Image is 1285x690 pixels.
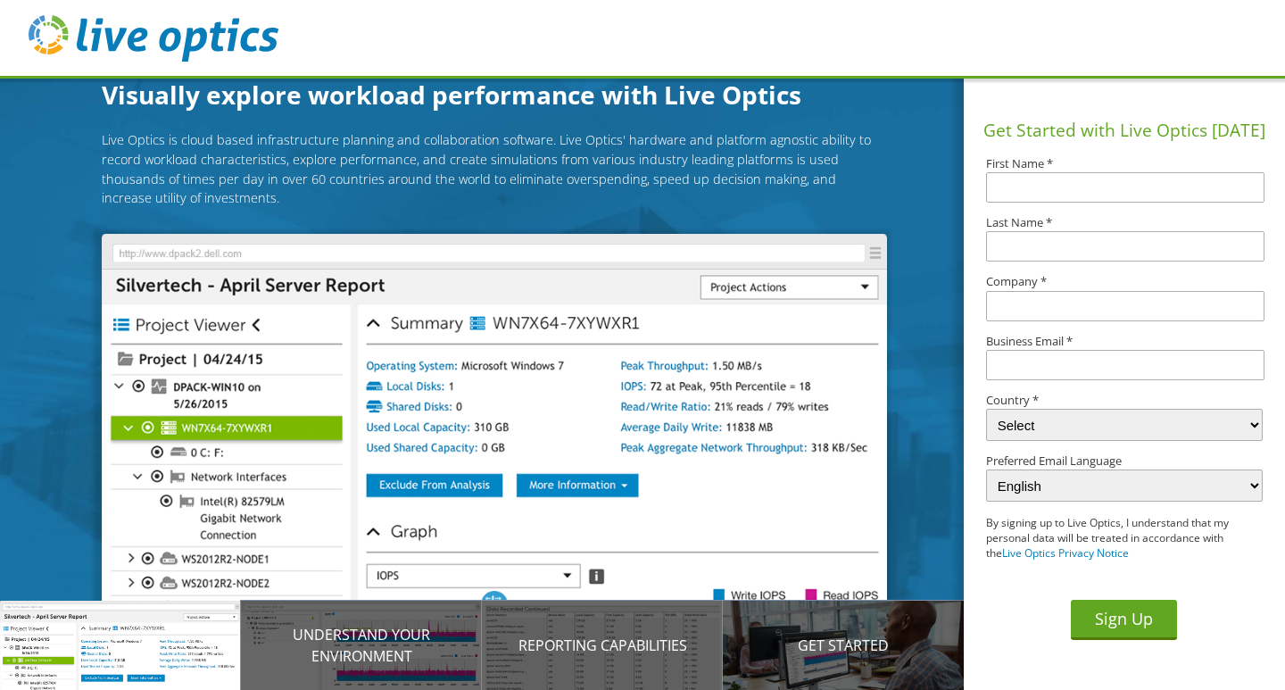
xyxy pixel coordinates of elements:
h1: Visually explore workload performance with Live Optics [102,76,887,113]
button: Sign Up [1071,600,1177,640]
label: Country * [986,395,1263,406]
label: Preferred Email Language [986,455,1263,467]
p: Get Started [723,635,964,656]
p: By signing up to Live Optics, I understand that my personal data will be treated in accordance wi... [986,516,1235,561]
h1: Get Started with Live Optics [DATE] [971,118,1278,144]
label: Last Name * [986,217,1263,229]
img: live_optics_svg.svg [29,15,278,62]
p: Understand your environment [241,624,482,667]
label: First Name * [986,158,1263,170]
img: Introducing Live Optics [102,234,887,632]
p: Reporting Capabilities [482,635,723,656]
label: Company * [986,276,1263,287]
a: Live Optics Privacy Notice [1002,545,1129,561]
p: Live Optics is cloud based infrastructure planning and collaboration software. Live Optics' hardw... [102,130,887,207]
label: Business Email * [986,336,1263,347]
